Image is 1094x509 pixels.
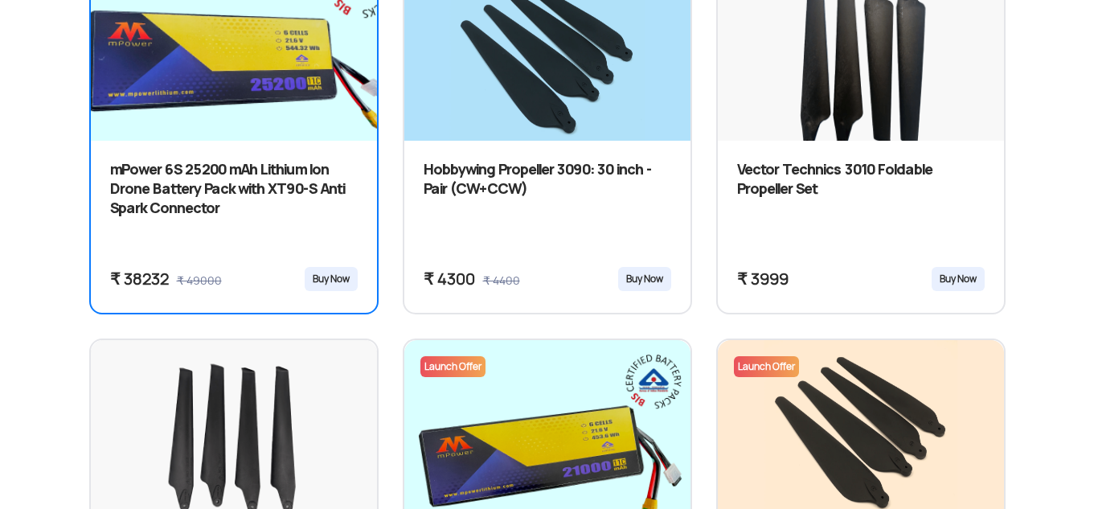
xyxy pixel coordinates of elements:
[483,272,520,289] div: ₹ 4400
[932,267,985,291] div: Buy Now
[618,267,671,291] div: Buy Now
[424,360,481,373] span: Launch Offer
[424,160,671,261] h3: Hobbywing Propeller 3090: 30 inch - Pair (CW+CCW)
[738,360,795,373] span: Launch Offer
[737,160,985,261] h3: Vector Technics 3010 Foldable Propeller Set
[110,269,169,289] div: ₹ 38232
[177,272,222,289] div: ₹ 49000
[424,269,475,289] div: ₹ 4300
[110,160,358,261] h3: mPower 6S 25200 mAh Lithium Ion Drone Battery Pack with XT90-S Anti Spark Connector
[737,269,789,289] div: ₹ 3999
[305,267,358,291] div: Buy Now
